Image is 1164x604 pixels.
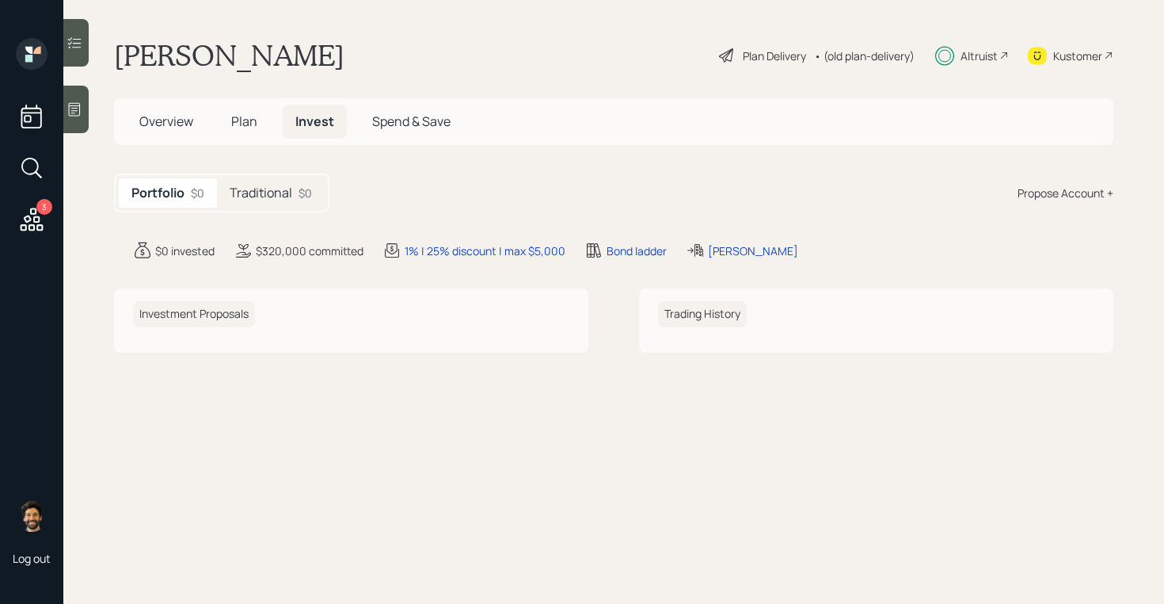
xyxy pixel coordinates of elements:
div: Kustomer [1053,48,1102,64]
div: 1% | 25% discount | max $5,000 [405,243,565,259]
div: Bond ladder [607,243,667,259]
h1: [PERSON_NAME] [114,38,344,73]
div: Plan Delivery [743,48,806,64]
img: eric-schwartz-headshot.png [16,500,48,532]
div: 3 [36,199,52,215]
div: Propose Account + [1018,185,1113,201]
div: $0 invested [155,243,215,259]
h6: Trading History [658,301,747,327]
div: Log out [13,551,51,566]
h6: Investment Proposals [133,301,255,327]
span: Plan [231,113,257,130]
span: Invest [295,113,334,130]
div: $0 [299,185,312,201]
div: Altruist [960,48,998,64]
h5: Traditional [230,185,292,201]
h5: Portfolio [131,185,184,201]
div: $320,000 committed [256,243,363,259]
div: • (old plan-delivery) [814,48,915,64]
div: [PERSON_NAME] [708,243,798,259]
span: Overview [139,113,193,130]
div: $0 [191,185,204,201]
span: Spend & Save [372,113,451,130]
